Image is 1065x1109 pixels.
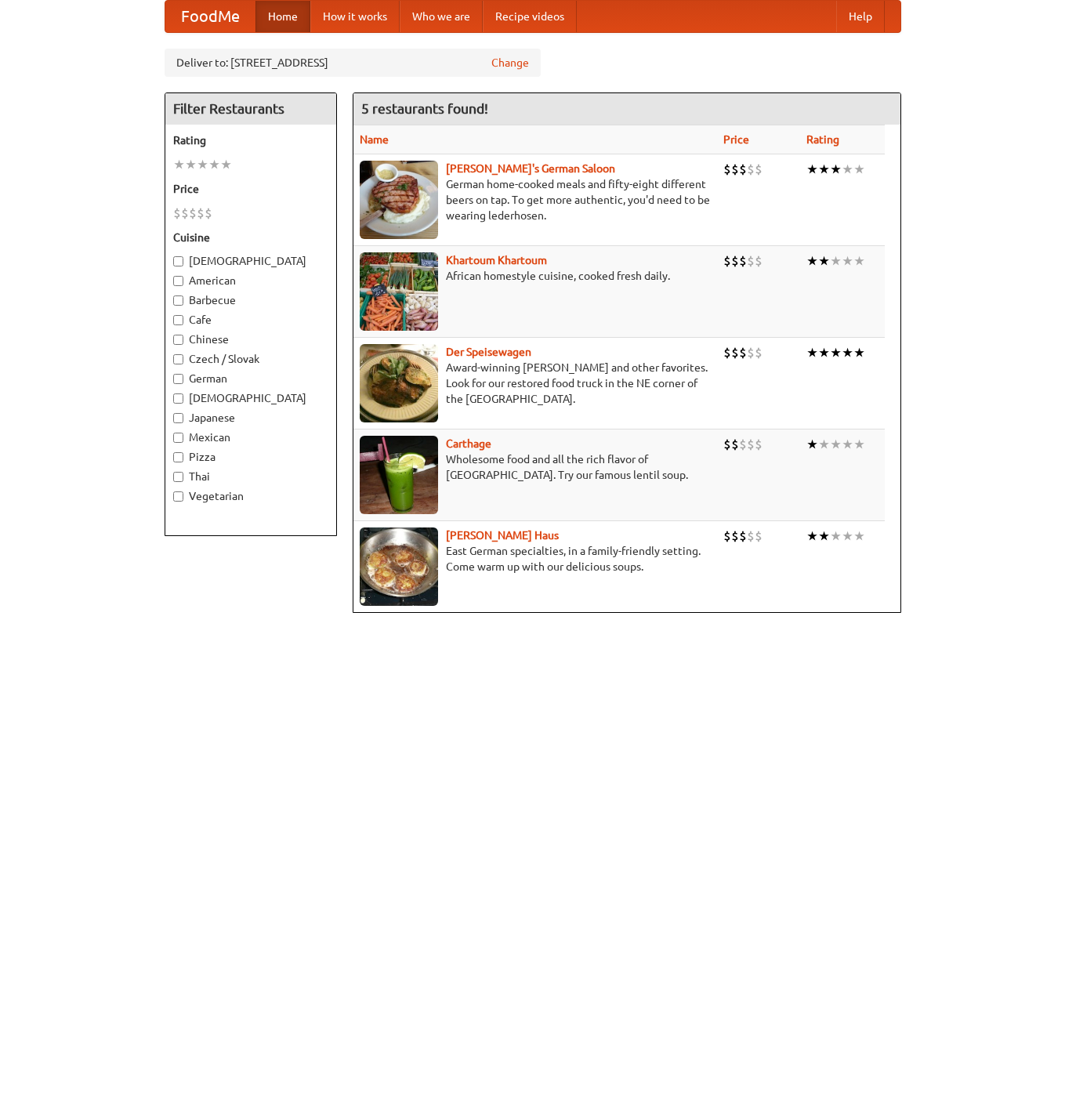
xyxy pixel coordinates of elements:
[173,205,181,222] li: $
[189,205,197,222] li: $
[173,472,183,482] input: Thai
[755,252,763,270] li: $
[446,529,559,542] a: [PERSON_NAME] Haus
[806,133,839,146] a: Rating
[723,133,749,146] a: Price
[755,527,763,545] li: $
[173,332,328,347] label: Chinese
[173,413,183,423] input: Japanese
[360,176,711,223] p: German home-cooked meals and fifty-eight different beers on tap. To get more authentic, you'd nee...
[739,161,747,178] li: $
[165,49,541,77] div: Deliver to: [STREET_ADDRESS]
[310,1,400,32] a: How it works
[842,344,853,361] li: ★
[818,436,830,453] li: ★
[731,527,739,545] li: $
[853,527,865,545] li: ★
[818,527,830,545] li: ★
[173,256,183,266] input: [DEMOGRAPHIC_DATA]
[747,436,755,453] li: $
[723,344,731,361] li: $
[723,252,731,270] li: $
[173,374,183,384] input: German
[830,161,842,178] li: ★
[755,344,763,361] li: $
[731,436,739,453] li: $
[173,452,183,462] input: Pizza
[830,527,842,545] li: ★
[818,344,830,361] li: ★
[818,161,830,178] li: ★
[853,161,865,178] li: ★
[360,161,438,239] img: esthers.jpg
[360,133,389,146] a: Name
[491,55,529,71] a: Change
[173,295,183,306] input: Barbecue
[836,1,885,32] a: Help
[173,273,328,288] label: American
[446,437,491,450] a: Carthage
[818,252,830,270] li: ★
[830,344,842,361] li: ★
[739,436,747,453] li: $
[360,252,438,331] img: khartoum.jpg
[173,491,183,502] input: Vegetarian
[446,162,615,175] a: [PERSON_NAME]'s German Saloon
[255,1,310,32] a: Home
[173,230,328,245] h5: Cuisine
[806,344,818,361] li: ★
[197,205,205,222] li: $
[173,132,328,148] h5: Rating
[208,156,220,173] li: ★
[853,436,865,453] li: ★
[361,101,488,116] ng-pluralize: 5 restaurants found!
[360,543,711,574] p: East German specialties, in a family-friendly setting. Come warm up with our delicious soups.
[173,371,328,386] label: German
[853,252,865,270] li: ★
[446,346,531,358] a: Der Speisewagen
[173,351,328,367] label: Czech / Slovak
[723,527,731,545] li: $
[173,181,328,197] h5: Price
[360,344,438,422] img: speisewagen.jpg
[830,252,842,270] li: ★
[806,161,818,178] li: ★
[181,205,189,222] li: $
[165,1,255,32] a: FoodMe
[731,161,739,178] li: $
[806,527,818,545] li: ★
[197,156,208,173] li: ★
[830,436,842,453] li: ★
[360,451,711,483] p: Wholesome food and all the rich flavor of [GEOGRAPHIC_DATA]. Try our famous lentil soup.
[173,488,328,504] label: Vegetarian
[173,354,183,364] input: Czech / Slovak
[165,93,336,125] h4: Filter Restaurants
[842,161,853,178] li: ★
[173,433,183,443] input: Mexican
[842,252,853,270] li: ★
[723,161,731,178] li: $
[173,393,183,404] input: [DEMOGRAPHIC_DATA]
[205,205,212,222] li: $
[731,252,739,270] li: $
[173,156,185,173] li: ★
[400,1,483,32] a: Who we are
[360,436,438,514] img: carthage.jpg
[173,253,328,269] label: [DEMOGRAPHIC_DATA]
[739,527,747,545] li: $
[755,436,763,453] li: $
[173,276,183,286] input: American
[755,161,763,178] li: $
[446,254,547,266] a: Khartoum Khartoum
[806,436,818,453] li: ★
[173,469,328,484] label: Thai
[731,344,739,361] li: $
[842,436,853,453] li: ★
[842,527,853,545] li: ★
[173,292,328,308] label: Barbecue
